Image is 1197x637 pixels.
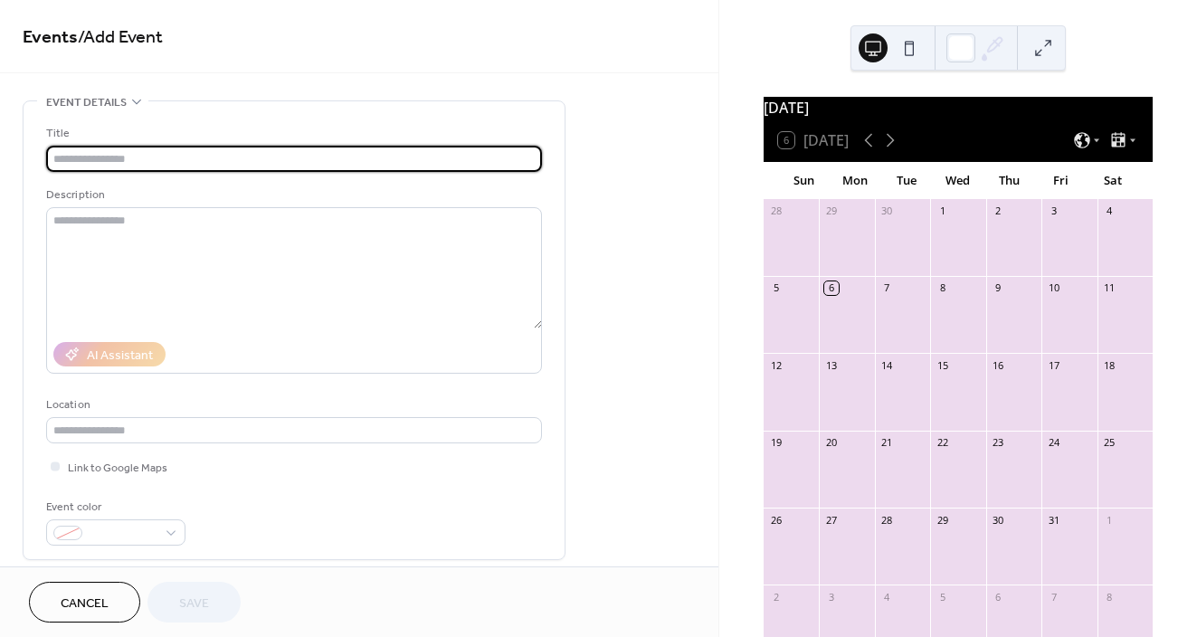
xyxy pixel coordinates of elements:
div: 5 [936,590,949,604]
div: 12 [769,358,783,372]
div: 5 [769,281,783,295]
span: Link to Google Maps [68,459,167,478]
div: 29 [824,204,838,218]
div: 26 [769,513,783,527]
div: Wed [932,163,983,199]
div: Sat [1087,163,1138,199]
div: Description [46,185,538,204]
button: Cancel [29,582,140,623]
div: 11 [1103,281,1116,295]
div: [DATE] [764,97,1153,119]
div: 23 [992,436,1005,450]
div: 29 [936,513,949,527]
div: 21 [880,436,894,450]
div: 2 [992,204,1005,218]
div: 31 [1047,513,1060,527]
div: 28 [769,204,783,218]
div: 28 [880,513,894,527]
div: 6 [824,281,838,295]
div: 19 [769,436,783,450]
div: 10 [1047,281,1060,295]
div: 22 [936,436,949,450]
div: Event color [46,498,182,517]
div: 13 [824,358,838,372]
div: 8 [936,281,949,295]
span: Cancel [61,594,109,613]
div: 30 [880,204,894,218]
div: Thu [983,163,1035,199]
a: Events [23,20,78,55]
span: / Add Event [78,20,163,55]
div: 30 [992,513,1005,527]
div: 17 [1047,358,1060,372]
span: Event details [46,93,127,112]
div: Tue [881,163,933,199]
div: 27 [824,513,838,527]
div: 3 [1047,204,1060,218]
div: 15 [936,358,949,372]
div: 2 [769,590,783,604]
div: 1 [936,204,949,218]
div: 16 [992,358,1005,372]
div: Sun [778,163,830,199]
div: 3 [824,590,838,604]
div: 14 [880,358,894,372]
div: Location [46,395,538,414]
div: 1 [1103,513,1116,527]
div: Fri [1035,163,1087,199]
div: Title [46,124,538,143]
div: 8 [1103,590,1116,604]
div: 20 [824,436,838,450]
div: 7 [1047,590,1060,604]
div: 7 [880,281,894,295]
div: 4 [880,590,894,604]
div: 24 [1047,436,1060,450]
div: 4 [1103,204,1116,218]
div: 6 [992,590,1005,604]
div: 18 [1103,358,1116,372]
div: 9 [992,281,1005,295]
div: 25 [1103,436,1116,450]
div: Mon [830,163,881,199]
